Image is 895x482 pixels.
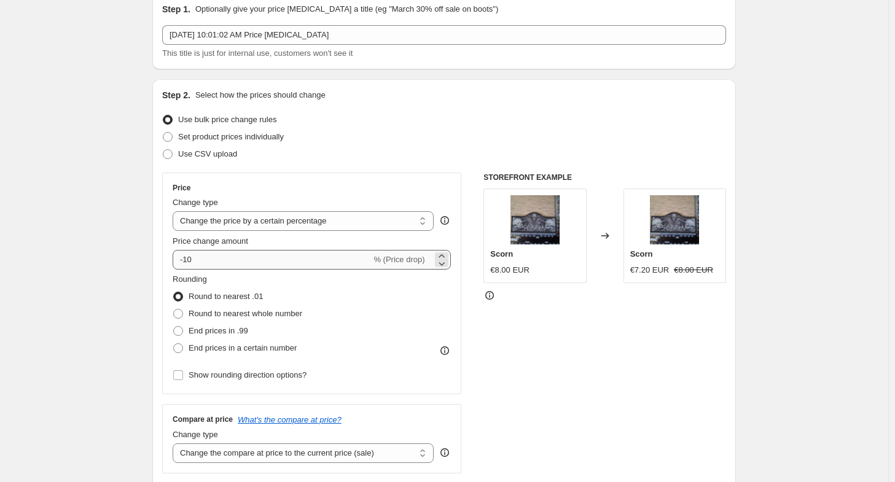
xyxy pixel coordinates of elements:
[162,89,190,101] h2: Step 2.
[630,249,653,258] span: Scorn
[189,309,302,318] span: Round to nearest whole number
[490,249,513,258] span: Scorn
[189,292,263,301] span: Round to nearest .01
[630,265,670,274] span: €7.20 EUR
[439,446,451,459] div: help
[173,274,207,284] span: Rounding
[173,430,218,439] span: Change type
[173,414,233,424] h3: Compare at price
[178,149,237,158] span: Use CSV upload
[162,3,190,15] h2: Step 1.
[162,49,353,58] span: This title is just for internal use, customers won't see it
[189,343,297,352] span: End prices in a certain number
[510,195,560,244] img: 20240319_125155_80x.jpg
[195,89,326,101] p: Select how the prices should change
[238,415,342,424] button: What's the compare at price?
[173,236,248,246] span: Price change amount
[439,214,451,227] div: help
[162,25,726,45] input: 30% off holiday sale
[195,3,498,15] p: Optionally give your price [MEDICAL_DATA] a title (eg "March 30% off sale on boots")
[189,370,307,379] span: Show rounding direction options?
[189,326,248,335] span: End prices in .99
[674,265,713,274] span: €8.00 EUR
[173,250,371,270] input: -15
[650,195,699,244] img: 20240319_125155_80x.jpg
[483,173,726,182] h6: STOREFRONT EXAMPLE
[373,255,424,264] span: % (Price drop)
[173,183,190,193] h3: Price
[178,132,284,141] span: Set product prices individually
[490,265,530,274] span: €8.00 EUR
[173,198,218,207] span: Change type
[178,115,276,124] span: Use bulk price change rules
